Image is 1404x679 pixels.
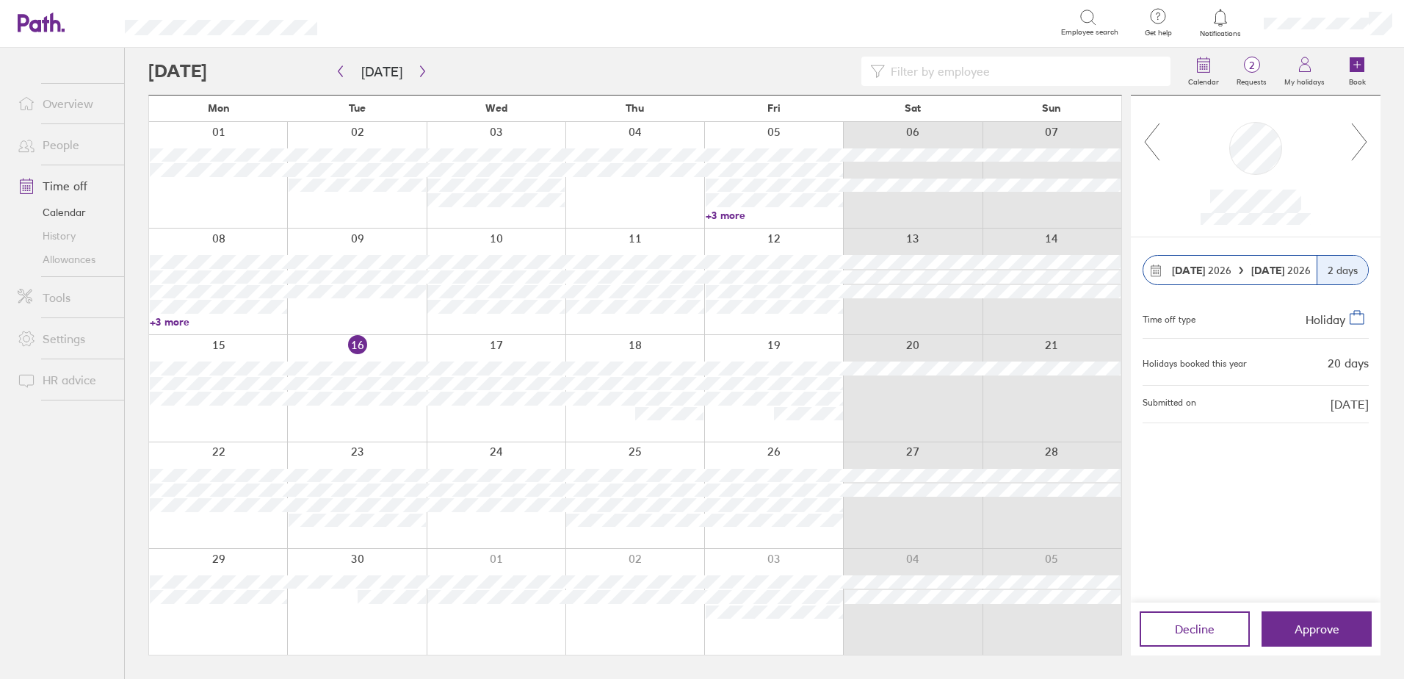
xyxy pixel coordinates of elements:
input: Filter by employee [885,57,1162,85]
span: Tue [349,102,366,114]
a: History [6,224,124,248]
span: [DATE] [1331,398,1369,411]
a: +3 more [150,315,287,328]
div: 20 days [1328,356,1369,370]
span: Thu [626,102,644,114]
span: Decline [1175,622,1215,636]
span: Employee search [1061,28,1118,37]
a: HR advice [6,365,124,395]
div: Time off type [1143,309,1195,326]
button: Decline [1140,611,1250,647]
span: Sun [1042,102,1061,114]
a: Book [1334,48,1381,95]
strong: [DATE] [1172,264,1205,277]
span: Notifications [1197,29,1245,38]
a: People [6,130,124,159]
span: Approve [1295,622,1339,636]
a: Calendar [6,201,124,224]
div: 2 days [1317,256,1368,284]
span: Get help [1135,29,1182,37]
span: Submitted on [1143,398,1196,411]
label: Calendar [1179,73,1228,87]
a: Allowances [6,248,124,271]
a: Overview [6,89,124,118]
span: Sat [905,102,921,114]
span: Holiday [1306,312,1345,327]
button: [DATE] [350,60,414,84]
div: Search [357,15,394,29]
button: Approve [1262,611,1372,647]
label: Requests [1228,73,1275,87]
a: 2Requests [1228,48,1275,95]
span: Wed [485,102,507,114]
a: Time off [6,171,124,201]
span: 2026 [1251,265,1311,276]
a: Tools [6,283,124,312]
a: +3 more [706,209,843,222]
label: My holidays [1275,73,1334,87]
label: Book [1340,73,1375,87]
a: Settings [6,324,124,353]
span: 2026 [1172,265,1231,276]
div: Holidays booked this year [1143,359,1247,369]
span: 2 [1228,60,1275,71]
a: Calendar [1179,48,1228,95]
strong: [DATE] [1251,264,1287,277]
a: My holidays [1275,48,1334,95]
a: Notifications [1197,7,1245,38]
span: Mon [208,102,230,114]
span: Fri [767,102,781,114]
